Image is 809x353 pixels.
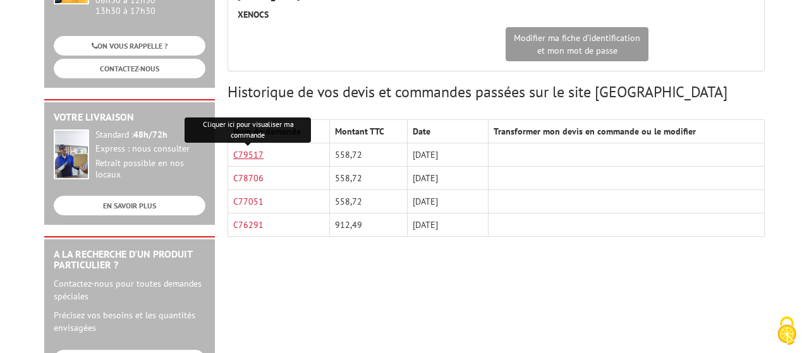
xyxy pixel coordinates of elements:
a: C76291 [233,219,264,230]
a: C77051 [233,196,264,207]
strong: XENOCS [238,9,269,20]
p: Contactez-nous pour toutes demandes spéciales [54,277,205,302]
div: Cliquer ici pour visualiser ma commande [185,117,311,143]
td: [DATE] [408,213,488,237]
td: [DATE] [408,190,488,213]
h2: Votre livraison [54,112,205,123]
div: Retrait possible en nos locaux [95,158,205,181]
button: Cookies (fenêtre modale) [765,310,809,353]
a: C78706 [233,172,264,184]
th: Date [408,120,488,143]
a: EN SAVOIR PLUS [54,196,205,215]
h3: Historique de vos devis et commandes passées sur le site [GEOGRAPHIC_DATA] [228,84,765,100]
td: 558,72 [329,143,407,167]
a: CONTACTEZ-NOUS [54,59,205,78]
div: Standard : [95,129,205,141]
p: Précisez vos besoins et les quantités envisagées [54,309,205,334]
td: 558,72 [329,190,407,213]
a: ON VOUS RAPPELLE ? [54,36,205,56]
img: widget-livraison.jpg [54,129,89,179]
div: Express : nous consulter [95,143,205,155]
th: Montant TTC [329,120,407,143]
td: 912,49 [329,213,407,237]
th: Transformer mon devis en commande ou le modifier [488,120,764,143]
h2: A la recherche d'un produit particulier ? [54,249,205,271]
td: [DATE] [408,143,488,167]
img: Cookies (fenêtre modale) [771,315,803,347]
td: 558,72 [329,167,407,190]
td: [DATE] [408,167,488,190]
a: C79517 [233,149,264,160]
strong: 48h/72h [133,129,167,140]
a: Modifier ma fiche d'identificationet mon mot de passe [506,27,648,61]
